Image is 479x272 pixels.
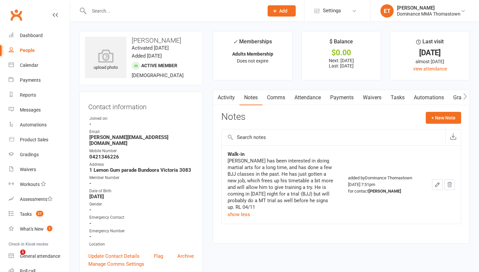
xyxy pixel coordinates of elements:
[89,148,194,154] div: Mobile Number
[233,39,238,45] i: ✓
[9,73,70,88] a: Payments
[380,4,394,18] div: ET
[348,175,420,195] div: added by Dominance Thomastown [DATE] 7:51pm
[222,129,445,145] input: Search notes
[262,90,290,105] a: Comms
[228,158,336,210] div: [PERSON_NAME] has been interested in doing martial arts for a long time, and has done a few BJJ c...
[20,152,39,157] div: Gradings
[9,58,70,73] a: Calendar
[20,197,53,202] div: Assessments
[396,58,463,65] div: almost [DATE]
[232,51,273,57] strong: Adults Membership
[20,211,32,217] div: Tasks
[9,147,70,162] a: Gradings
[89,175,194,181] div: Member Number
[397,5,460,11] div: [PERSON_NAME]
[89,234,194,240] strong: -
[36,211,43,216] span: 27
[89,207,194,213] strong: -
[88,260,144,268] a: Manage Comms Settings
[89,194,194,200] strong: [DATE]
[20,226,44,232] div: What's New
[233,37,272,50] div: Memberships
[20,167,36,172] div: Waivers
[89,220,194,226] strong: -
[20,253,60,259] div: General attendance
[426,112,461,124] button: + New Note
[9,249,70,264] a: General attendance kiosk mode
[308,49,375,56] div: $0.00
[20,63,38,68] div: Calendar
[416,37,444,49] div: Last visit
[20,137,48,142] div: Product Sales
[279,8,287,14] span: Add
[85,37,197,44] h3: [PERSON_NAME]
[89,180,194,186] strong: -
[177,252,194,260] a: Archive
[9,117,70,132] a: Automations
[85,49,126,71] div: upload photo
[132,45,169,51] time: Activated [DATE]
[290,90,326,105] a: Attendance
[397,11,460,17] div: Dominance MMA Thomastown
[154,252,163,260] a: Flag
[89,241,194,248] div: Location
[9,192,70,207] a: Assessments
[20,182,40,187] div: Workouts
[88,252,140,260] a: Update Contact Details
[329,37,353,49] div: $ Balance
[89,201,194,207] div: Gender
[9,162,70,177] a: Waivers
[132,72,184,78] span: [DEMOGRAPHIC_DATA]
[228,210,250,218] button: show less
[89,134,194,146] strong: [PERSON_NAME][EMAIL_ADDRESS][DOMAIN_NAME]
[89,115,194,122] div: Joined on:
[89,154,194,160] strong: 0421346226
[308,58,375,68] p: Next: [DATE] Last: [DATE]
[9,132,70,147] a: Product Sales
[20,107,41,113] div: Messages
[326,90,358,105] a: Payments
[20,122,47,127] div: Automations
[89,214,194,221] div: Emergency Contact
[239,90,262,105] a: Notes
[413,66,447,71] a: view attendance
[89,188,194,194] div: Date of Birth
[132,53,162,59] time: Added [DATE]
[213,90,239,105] a: Activity
[89,121,194,127] strong: -
[7,249,22,265] iframe: Intercom live chat
[9,222,70,237] a: What's New1
[87,6,259,16] input: Search...
[386,90,409,105] a: Tasks
[323,3,341,18] span: Settings
[9,207,70,222] a: Tasks 27
[89,167,194,173] strong: 1 Lemon Gum parade Bundoora Victoria 3083
[20,77,41,83] div: Payments
[348,188,420,195] div: for contact
[88,101,194,111] h3: Contact information
[9,103,70,117] a: Messages
[358,90,386,105] a: Waivers
[141,63,177,68] span: Active member
[9,88,70,103] a: Reports
[9,28,70,43] a: Dashboard
[20,249,25,255] span: 1
[20,48,35,53] div: People
[9,177,70,192] a: Workouts
[396,49,463,56] div: [DATE]
[9,43,70,58] a: People
[89,129,194,135] div: Email
[369,189,401,194] strong: [PERSON_NAME]
[268,5,296,17] button: Add
[237,58,268,64] span: Does not expire
[228,151,244,157] strong: Walk-in
[89,161,194,168] div: Address
[20,92,36,98] div: Reports
[20,33,43,38] div: Dashboard
[89,228,194,234] div: Emergency Number
[8,7,24,23] a: Clubworx
[47,226,52,231] span: 1
[221,112,245,124] h3: Notes
[409,90,449,105] a: Automations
